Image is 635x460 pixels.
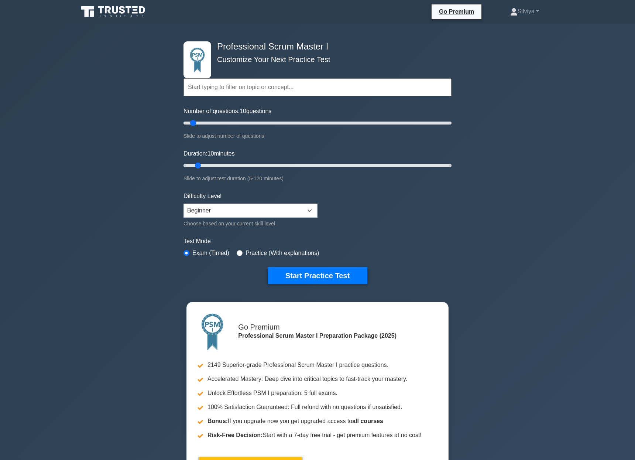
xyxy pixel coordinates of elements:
[192,249,229,258] label: Exam (Timed)
[207,150,214,157] span: 10
[183,192,222,201] label: Difficulty Level
[214,41,415,52] h4: Professional Scrum Master I
[183,174,452,183] div: Slide to adjust test duration (5-120 minutes)
[183,149,235,158] label: Duration: minutes
[183,107,271,116] label: Number of questions: questions
[435,7,478,16] a: Go Premium
[183,132,452,140] div: Slide to adjust number of questions
[183,219,317,228] div: Choose based on your current skill level
[183,78,452,96] input: Start typing to filter on topic or concept...
[246,249,319,258] label: Practice (With explanations)
[492,4,557,19] a: Silviya
[268,267,367,284] button: Start Practice Test
[183,237,452,246] label: Test Mode
[240,108,246,114] span: 10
